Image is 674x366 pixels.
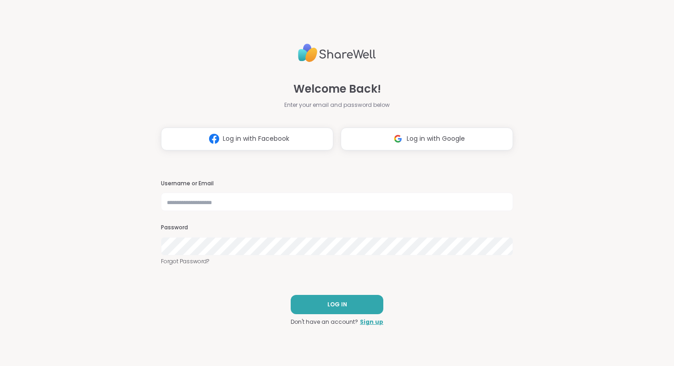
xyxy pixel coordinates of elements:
[389,130,407,147] img: ShareWell Logomark
[161,257,513,266] a: Forgot Password?
[407,134,465,144] span: Log in with Google
[205,130,223,147] img: ShareWell Logomark
[161,180,513,188] h3: Username or Email
[360,318,383,326] a: Sign up
[327,300,347,309] span: LOG IN
[284,101,390,109] span: Enter your email and password below
[291,295,383,314] button: LOG IN
[298,40,376,66] img: ShareWell Logo
[291,318,358,326] span: Don't have an account?
[223,134,289,144] span: Log in with Facebook
[341,128,513,150] button: Log in with Google
[161,128,333,150] button: Log in with Facebook
[293,81,381,97] span: Welcome Back!
[161,224,513,232] h3: Password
